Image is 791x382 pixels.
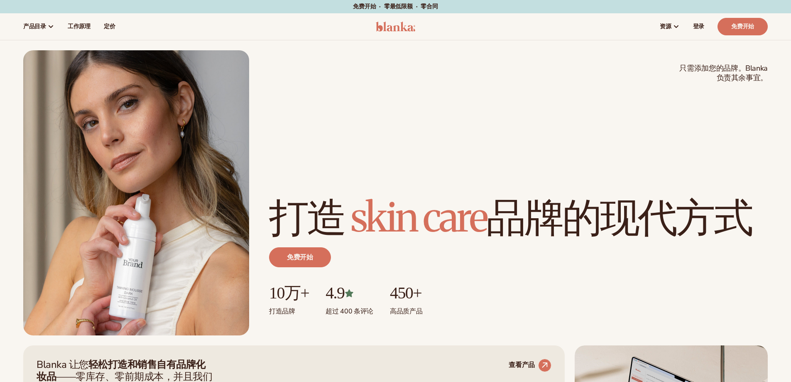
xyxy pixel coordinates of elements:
[326,307,373,316] font: 超过 400 条评论
[326,283,344,302] font: 4.9
[660,22,671,30] font: 资源
[61,13,97,40] a: 工作原理
[376,22,415,32] img: 标识
[600,192,752,242] font: 现代方式
[421,2,438,10] font: 零合同
[509,360,535,370] font: 查看产品
[269,247,331,267] a: 免费开始
[104,22,115,30] font: 定价
[23,22,46,30] font: 产品目录
[717,73,768,83] font: 负责其余事宜。
[390,307,422,316] font: 高品质产品
[416,2,418,10] font: ·
[718,18,768,35] a: 免费开始
[686,13,711,40] a: 登录
[653,13,686,40] a: 资源
[384,2,413,10] font: 零最低限额
[269,283,309,302] font: 10万+
[353,2,376,10] font: 免费开始
[37,358,88,371] font: Blanka 让您
[68,22,91,30] font: 工作原理
[287,253,313,262] font: 免费开始
[282,307,295,316] font: 品牌
[269,192,345,242] font: 打造
[390,283,421,302] font: 450+
[509,359,551,372] a: 查看产品
[693,22,704,30] font: 登录
[679,63,768,73] font: 只需添加您的品牌。Blanka
[269,307,282,316] font: 打造
[379,2,381,10] font: ·
[731,22,754,30] font: 免费开始
[486,192,600,242] font: 品牌的
[23,50,249,335] img: 女性拿着晒黑慕斯。
[17,13,61,40] a: 产品目录
[97,13,122,40] a: 定价
[350,192,487,242] span: skin care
